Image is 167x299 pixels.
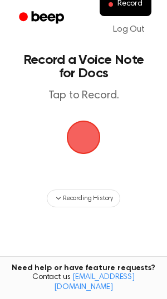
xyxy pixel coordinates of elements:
[7,273,160,292] span: Contact us
[67,121,100,154] img: Beep Logo
[47,190,120,207] button: Recording History
[54,273,135,291] a: [EMAIL_ADDRESS][DOMAIN_NAME]
[20,53,147,80] h1: Record a Voice Note for Docs
[63,193,113,203] span: Recording History
[11,7,74,29] a: Beep
[20,89,147,103] p: Tap to Record.
[102,16,156,43] a: Log Out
